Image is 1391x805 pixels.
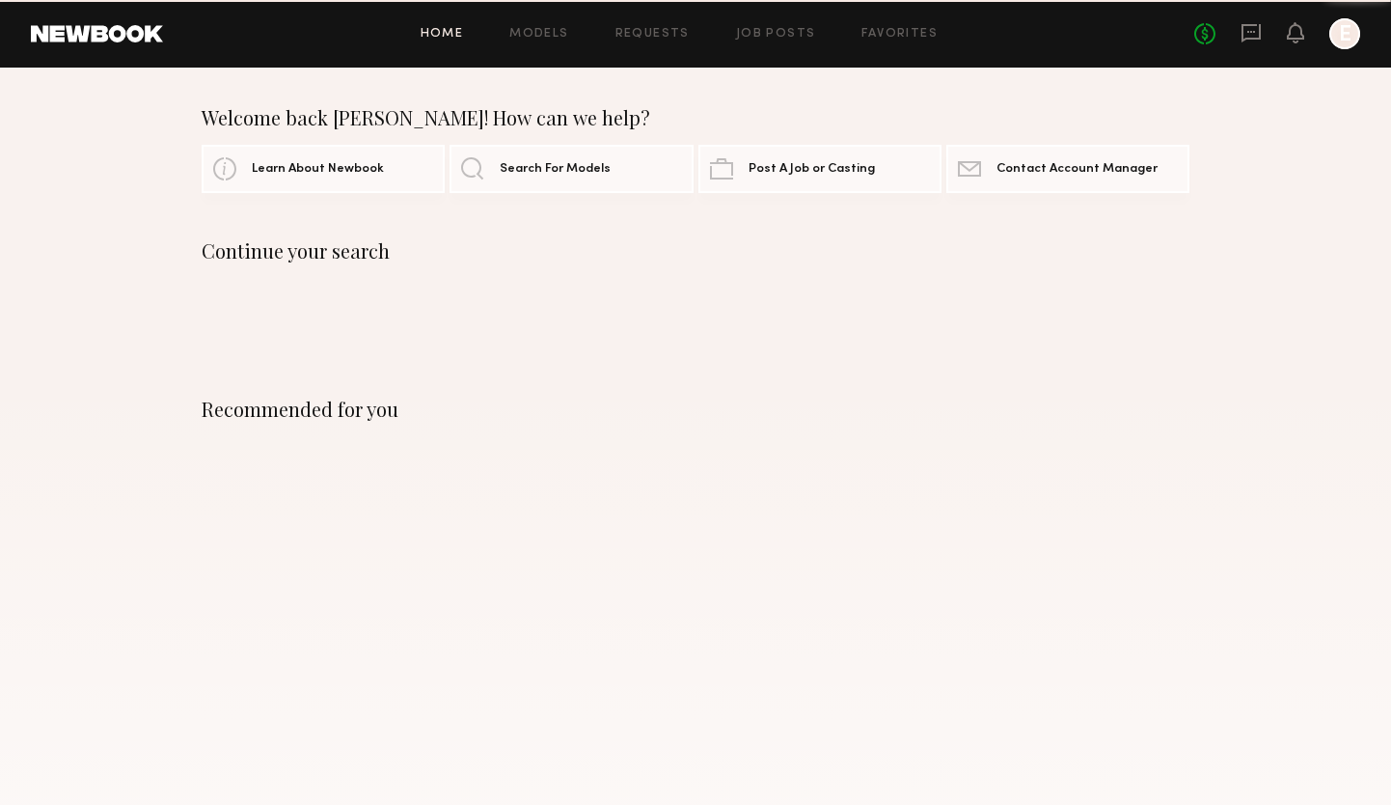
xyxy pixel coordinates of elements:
a: Requests [615,28,690,41]
span: Post A Job or Casting [749,163,875,176]
div: Recommended for you [202,398,1189,421]
span: Search For Models [500,163,611,176]
a: Post A Job or Casting [698,145,941,193]
a: Learn About Newbook [202,145,445,193]
span: Learn About Newbook [252,163,384,176]
div: Welcome back [PERSON_NAME]! How can we help? [202,106,1189,129]
a: Home [421,28,464,41]
a: E [1329,18,1360,49]
div: Continue your search [202,239,1189,263]
a: Search For Models [450,145,693,193]
a: Job Posts [736,28,816,41]
a: Models [509,28,568,41]
a: Contact Account Manager [946,145,1189,193]
a: Favorites [861,28,938,41]
span: Contact Account Manager [996,163,1158,176]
